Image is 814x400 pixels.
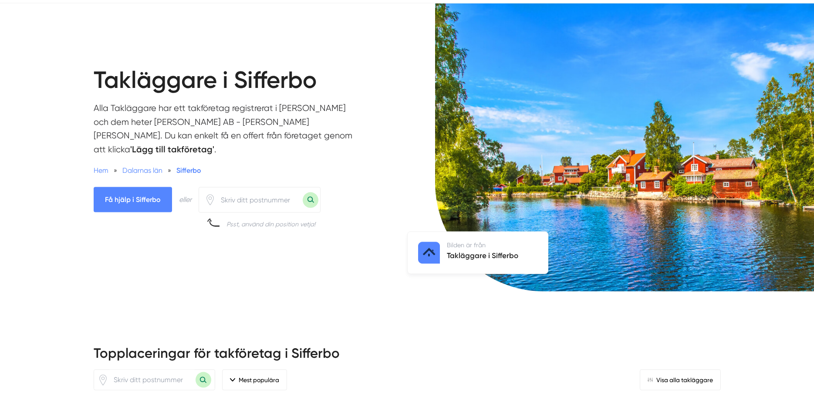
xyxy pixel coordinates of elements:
span: filter-section [222,370,287,390]
strong: 'Lägg till takföretag' [130,144,214,155]
a: Hem [94,166,108,175]
span: » [114,165,117,176]
button: Sök med postnummer [303,192,318,208]
span: » [168,165,171,176]
a: Dalarnas län [122,166,164,175]
a: Sifferbo [176,166,201,175]
a: Visa alla takläggare [640,370,721,390]
h2: Topplaceringar för takföretag i Sifferbo [94,344,721,370]
span: Få hjälp i Sifferbo [94,187,172,212]
span: Bilden är från [447,242,486,249]
div: eller [179,194,192,205]
input: Skriv ditt postnummer [216,190,303,210]
span: Klicka för att använda din position. [98,375,108,386]
div: Psst, använd din position vetja! [226,220,315,229]
h1: Takläggare i Sifferbo [94,66,386,101]
span: Klicka för att använda din position. [205,195,216,205]
svg: Pin / Karta [205,195,216,205]
button: Sök med postnummer [196,372,211,388]
span: Dalarnas län [122,166,162,175]
h5: Takläggare i Sifferbo [447,250,520,263]
input: Skriv ditt postnummer [108,370,196,390]
p: Alla Takläggare har ett takföretag registrerat i [PERSON_NAME] och dem heter [PERSON_NAME] AB - [... [94,101,357,161]
img: Takläggare i Sifferbo logotyp [418,242,440,264]
button: Mest populära [222,370,287,390]
svg: Pin / Karta [98,375,108,386]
